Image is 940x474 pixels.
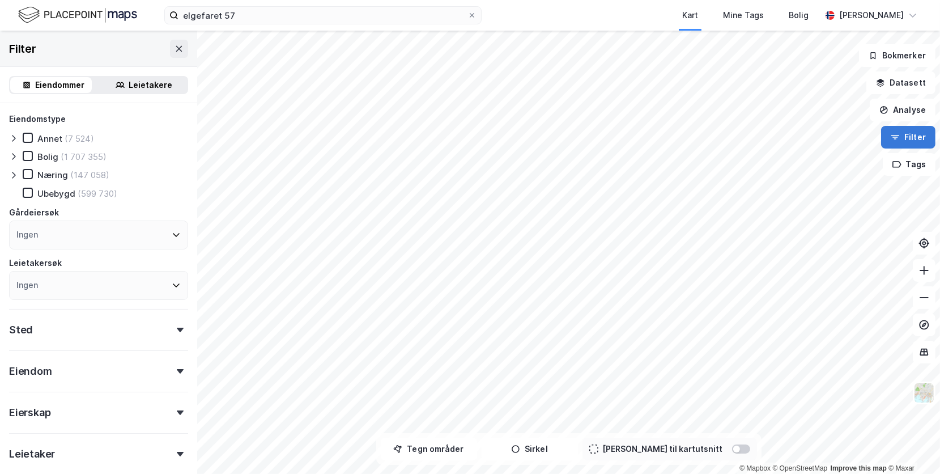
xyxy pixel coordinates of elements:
div: Eiendom [9,365,52,378]
div: Ingen [16,278,38,292]
div: (7 524) [65,133,94,144]
div: (147 058) [70,170,109,180]
div: [PERSON_NAME] [839,9,904,22]
div: [PERSON_NAME] til kartutsnitt [603,442,723,456]
div: Ingen [16,228,38,242]
div: Filter [9,40,36,58]
input: Søk på adresse, matrikkel, gårdeiere, leietakere eller personer [178,7,467,24]
div: Eiendomstype [9,112,66,126]
div: Leietakere [129,78,173,92]
a: Improve this map [831,464,887,472]
div: Næring [37,170,68,180]
button: Datasett [866,71,935,94]
div: Sted [9,323,33,337]
img: Z [913,382,935,404]
div: Eierskap [9,406,50,420]
div: (1 707 355) [61,151,107,162]
div: Kontrollprogram for chat [883,420,940,474]
div: Eiendommer [36,78,85,92]
div: Bolig [37,151,58,162]
button: Sirkel [482,438,578,460]
img: logo.f888ab2527a4732fd821a326f86c7f29.svg [18,5,137,25]
div: Leietakersøk [9,256,62,270]
button: Analyse [870,99,935,121]
button: Bokmerker [859,44,935,67]
div: Ubebygd [37,188,75,199]
button: Tegn områder [381,438,477,460]
div: Annet [37,133,62,144]
div: Gårdeiersøk [9,206,59,219]
a: Mapbox [739,464,771,472]
a: OpenStreetMap [773,464,828,472]
button: Filter [881,126,935,149]
div: Bolig [789,9,809,22]
div: (599 730) [78,188,117,199]
div: Mine Tags [723,9,764,22]
div: Leietaker [9,447,55,461]
button: Tags [883,153,935,176]
div: Kart [682,9,698,22]
iframe: Chat Widget [883,420,940,474]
